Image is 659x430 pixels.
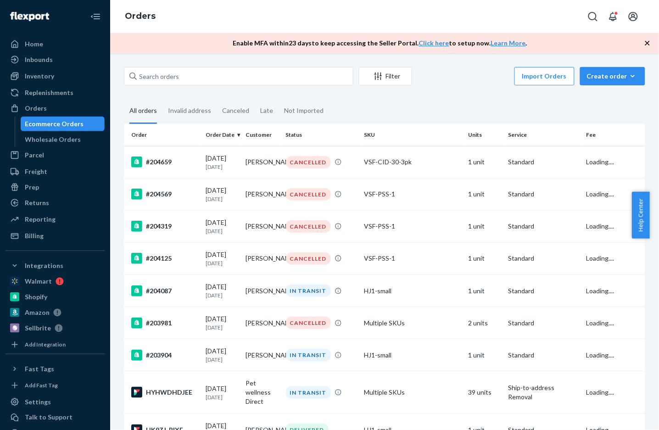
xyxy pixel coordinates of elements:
[6,101,105,116] a: Orders
[25,324,51,333] div: Sellbrite
[583,371,645,414] td: Loading....
[25,183,39,192] div: Prep
[260,99,273,123] div: Late
[242,339,282,371] td: [PERSON_NAME]
[6,258,105,273] button: Integrations
[464,275,504,307] td: 1 unit
[464,307,504,339] td: 2 units
[206,291,238,299] p: [DATE]
[583,242,645,274] td: Loading....
[508,286,579,296] p: Standard
[583,178,645,210] td: Loading....
[25,397,51,407] div: Settings
[286,386,331,399] div: IN TRANSIT
[25,167,47,176] div: Freight
[364,254,461,263] div: VSF-PSS-1
[6,305,105,320] a: Amazon
[25,198,49,207] div: Returns
[583,307,645,339] td: Loading....
[206,227,238,235] p: [DATE]
[131,285,198,296] div: #204087
[206,314,238,331] div: [DATE]
[206,259,238,267] p: [DATE]
[86,7,105,26] button: Close Navigation
[222,99,249,123] div: Canceled
[25,119,84,128] div: Ecommerce Orders
[25,104,47,113] div: Orders
[131,253,198,264] div: #204125
[286,156,331,168] div: CANCELLED
[632,192,650,239] span: Help Center
[124,67,353,85] input: Search orders
[25,55,53,64] div: Inbounds
[6,52,105,67] a: Inbounds
[206,356,238,363] p: [DATE]
[242,371,282,414] td: Pet wellness Direct
[25,292,47,302] div: Shopify
[360,307,464,339] td: Multiple SKUs
[6,410,105,425] button: Talk to Support
[25,413,73,422] div: Talk to Support
[464,146,504,178] td: 1 unit
[6,195,105,210] a: Returns
[206,195,238,203] p: [DATE]
[464,242,504,274] td: 1 unit
[508,254,579,263] p: Standard
[6,85,105,100] a: Replenishments
[491,39,526,47] a: Learn More
[504,371,582,414] td: Ship-to-address Removal
[6,380,105,391] a: Add Fast Tag
[604,7,622,26] button: Open notifications
[25,215,56,224] div: Reporting
[6,321,105,335] a: Sellbrite
[583,339,645,371] td: Loading....
[125,11,156,21] a: Orders
[131,318,198,329] div: #203981
[206,154,238,171] div: [DATE]
[25,135,81,144] div: Wholesale Orders
[6,274,105,289] a: Walmart
[359,72,412,81] div: Filter
[242,146,282,178] td: [PERSON_NAME]
[131,156,198,168] div: #204659
[206,324,238,331] p: [DATE]
[246,131,279,139] div: Customer
[464,124,504,146] th: Units
[464,178,504,210] td: 1 unit
[10,12,49,21] img: Flexport logo
[6,37,105,51] a: Home
[6,395,105,409] a: Settings
[131,221,198,232] div: #204319
[242,242,282,274] td: [PERSON_NAME]
[364,222,461,231] div: VSF-PSS-1
[286,285,331,297] div: IN TRANSIT
[286,188,331,201] div: CANCELLED
[6,180,105,195] a: Prep
[206,393,238,401] p: [DATE]
[206,346,238,363] div: [DATE]
[584,7,602,26] button: Open Search Box
[580,67,645,85] button: Create order
[25,308,50,317] div: Amazon
[242,275,282,307] td: [PERSON_NAME]
[508,351,579,360] p: Standard
[25,381,58,389] div: Add Fast Tag
[419,39,449,47] a: Click here
[464,339,504,371] td: 1 unit
[242,210,282,242] td: [PERSON_NAME]
[364,190,461,199] div: VSF-PSS-1
[359,67,412,85] button: Filter
[364,286,461,296] div: HJ1-small
[131,350,198,361] div: #203904
[124,124,202,146] th: Order
[282,124,360,146] th: Status
[202,124,242,146] th: Order Date
[508,318,579,328] p: Standard
[6,339,105,350] a: Add Integration
[21,132,105,147] a: Wholesale Orders
[286,220,331,233] div: CANCELLED
[360,124,464,146] th: SKU
[233,39,527,48] p: Enable MFA within 23 days to keep accessing the Seller Portal. to setup now. .
[25,39,43,49] div: Home
[25,277,52,286] div: Walmart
